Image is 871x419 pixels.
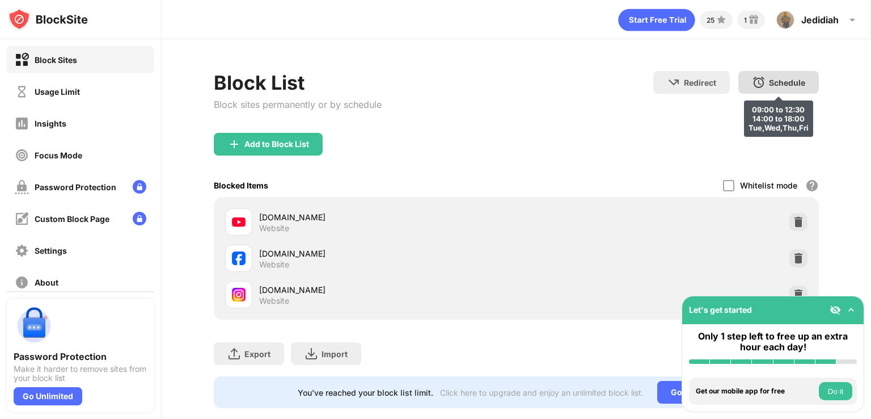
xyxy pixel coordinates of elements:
[696,387,816,395] div: Get our mobile app for free
[618,9,695,31] div: animation
[322,349,348,359] div: Import
[232,252,246,265] img: favicons
[35,87,80,97] div: Usage Limit
[8,8,88,31] img: logo-blocksite.svg
[747,13,760,27] img: reward-small.svg
[684,78,716,87] div: Redirect
[15,85,29,99] img: time-usage-off.svg
[15,148,29,162] img: focus-off.svg
[214,71,382,94] div: Block List
[740,181,797,190] div: Whitelist mode
[259,211,516,223] div: [DOMAIN_NAME]
[15,244,29,258] img: settings-off.svg
[819,382,852,400] button: Do it
[14,351,147,362] div: Password Protection
[259,296,289,306] div: Website
[14,364,147,383] div: Make it harder to remove sites from your block list
[657,381,735,404] div: Go Unlimited
[214,181,268,190] div: Blocked Items
[744,16,747,24] div: 1
[232,215,246,229] img: favicons
[15,180,29,194] img: password-protection-off.svg
[259,223,289,233] div: Website
[133,180,146,194] img: lock-menu.svg
[35,246,67,255] div: Settings
[689,305,752,315] div: Let's get started
[259,259,289,270] div: Website
[749,105,809,114] div: 09:00 to 12:30
[845,304,857,316] img: omni-setup-toggle.svg
[15,116,29,131] img: insights-off.svg
[749,123,809,132] div: Tue,Wed,Thu,Fri
[707,16,714,24] div: 25
[689,331,857,353] div: Only 1 step left to free up an extra hour each day!
[14,305,54,346] img: push-password-protection.svg
[440,388,644,397] div: Click here to upgrade and enjoy an unlimited block list.
[769,78,805,87] div: Schedule
[15,212,29,226] img: customize-block-page-off.svg
[35,214,109,224] div: Custom Block Page
[776,11,794,29] img: ACg8ocJq8KNnhqfm-c6K9pCJEdFxDVA49mNsPKk-DYqFxoGLRK3Lg9I=s96-c
[35,119,66,128] div: Insights
[35,150,82,160] div: Focus Mode
[714,13,728,27] img: points-small.svg
[15,275,29,290] img: about-off.svg
[830,304,841,316] img: eye-not-visible.svg
[232,288,246,301] img: favicons
[298,388,433,397] div: You’ve reached your block list limit.
[15,53,29,67] img: block-on.svg
[14,387,82,405] div: Go Unlimited
[133,212,146,225] img: lock-menu.svg
[35,182,116,192] div: Password Protection
[244,349,270,359] div: Export
[259,284,516,296] div: [DOMAIN_NAME]
[244,140,309,149] div: Add to Block List
[259,248,516,259] div: [DOMAIN_NAME]
[749,114,809,123] div: 14:00 to 18:00
[35,278,58,287] div: About
[801,14,839,26] div: Jedidiah
[35,55,77,65] div: Block Sites
[214,99,382,110] div: Block sites permanently or by schedule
